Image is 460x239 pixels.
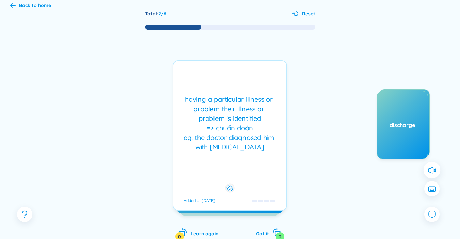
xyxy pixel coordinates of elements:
span: 2 / 6 [158,11,166,17]
span: question [20,210,29,219]
div: discharge [377,121,428,129]
span: rotate-left [179,228,187,236]
span: rotate-right [272,228,281,236]
span: Reset [302,10,315,17]
a: Back to home [10,3,51,9]
button: Reset [292,10,315,17]
span: Total : [145,11,158,17]
span: Got it [256,230,269,237]
div: Added at [DATE] [184,198,215,203]
button: question [17,207,32,222]
div: having a particular illness or problem their illness or problem is identified => chuẩn đoán eg: t... [177,95,283,152]
span: Learn again [191,230,218,237]
div: Back to home [19,2,51,9]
